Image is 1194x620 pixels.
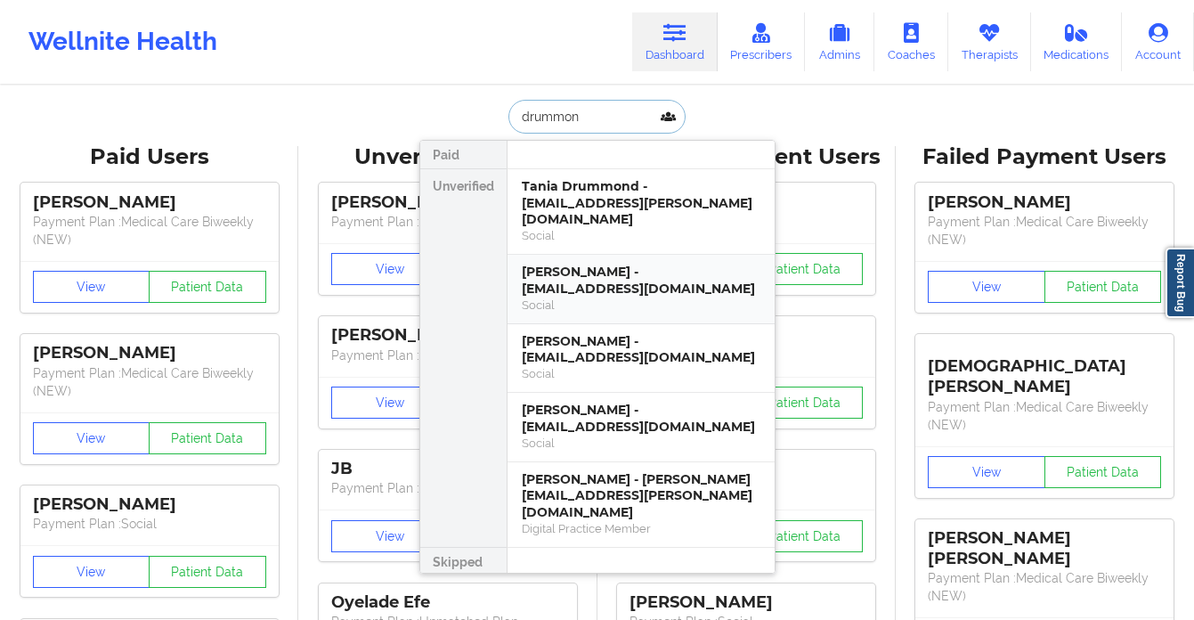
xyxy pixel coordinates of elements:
p: Payment Plan : Medical Care Biweekly (NEW) [928,213,1161,249]
div: Social [522,436,760,451]
div: [PERSON_NAME] - [EMAIL_ADDRESS][DOMAIN_NAME] [522,333,760,366]
div: [PERSON_NAME] [33,343,266,363]
div: [PERSON_NAME] - [PERSON_NAME][EMAIL_ADDRESS][PERSON_NAME][DOMAIN_NAME] [522,471,760,521]
div: Social [522,228,760,243]
div: [PERSON_NAME] - [EMAIL_ADDRESS][DOMAIN_NAME] [522,402,760,435]
a: Admins [805,12,874,71]
a: Prescribers [718,12,806,71]
div: Skipped [420,548,507,576]
button: View [928,271,1045,303]
p: Payment Plan : Medical Care Biweekly (NEW) [928,398,1161,434]
div: Digital Practice Member [522,521,760,536]
button: View [331,387,449,419]
button: Patient Data [1044,271,1162,303]
div: Unverified [420,169,507,548]
p: Payment Plan : Medical Care Biweekly (NEW) [33,364,266,400]
button: View [928,456,1045,488]
button: View [331,520,449,552]
p: Payment Plan : Social [33,515,266,533]
p: Payment Plan : Medical Care Biweekly (NEW) [928,569,1161,605]
button: Patient Data [1044,456,1162,488]
a: Account [1122,12,1194,71]
div: Failed Payment Users [908,143,1182,171]
button: Patient Data [149,422,266,454]
a: Therapists [948,12,1031,71]
div: Paid [420,141,507,169]
a: Coaches [874,12,948,71]
button: Patient Data [746,253,864,285]
div: Tania Drummond - [EMAIL_ADDRESS][PERSON_NAME][DOMAIN_NAME] [522,178,760,228]
div: [PERSON_NAME] [PERSON_NAME] [928,528,1161,569]
div: [PERSON_NAME] [928,192,1161,213]
button: Patient Data [149,271,266,303]
div: JB [331,459,565,479]
p: Payment Plan : Unmatched Plan [331,347,565,364]
button: Patient Data [746,520,864,552]
div: [PERSON_NAME] - [EMAIL_ADDRESS][DOMAIN_NAME] [522,264,760,297]
div: Paid Users [12,143,286,171]
a: Report Bug [1166,248,1194,318]
div: [PERSON_NAME] [331,325,565,346]
div: [PERSON_NAME] [331,192,565,213]
a: Medications [1031,12,1123,71]
p: Payment Plan : Medical Care Biweekly (NEW) [33,213,266,249]
button: View [331,253,449,285]
button: View [33,422,150,454]
div: [PERSON_NAME] [33,192,266,213]
div: Unverified Users [311,143,584,171]
div: Social [522,298,760,313]
div: [PERSON_NAME] [33,494,266,515]
div: [PERSON_NAME] [629,592,863,613]
div: [DEMOGRAPHIC_DATA][PERSON_NAME] [928,343,1161,397]
button: View [33,271,150,303]
p: Payment Plan : Unmatched Plan [331,213,565,231]
button: Patient Data [149,556,266,588]
a: Dashboard [632,12,718,71]
div: Social [522,366,760,381]
p: Payment Plan : Unmatched Plan [331,479,565,497]
button: View [33,556,150,588]
button: Patient Data [746,387,864,419]
div: Oyelade Efe [331,592,565,613]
